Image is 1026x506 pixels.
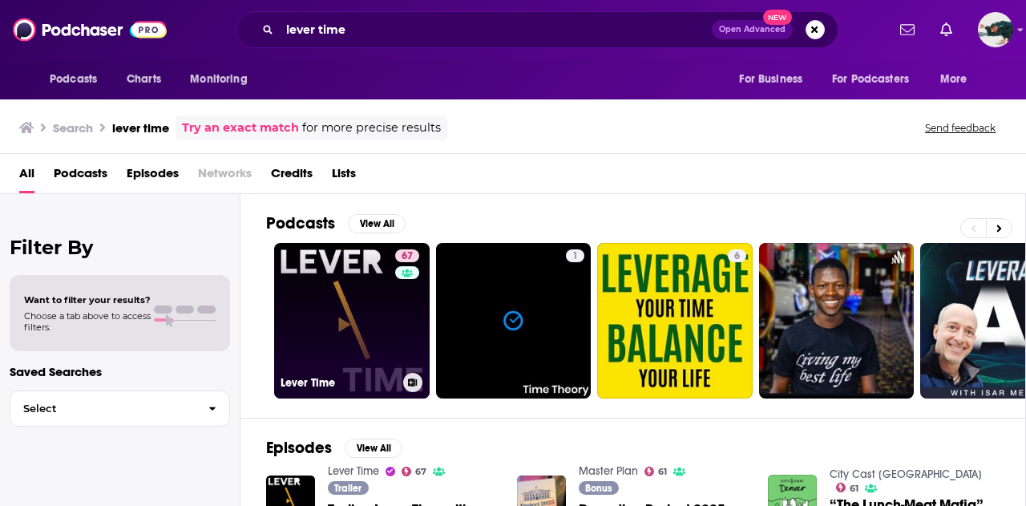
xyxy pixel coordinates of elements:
[739,68,802,91] span: For Business
[436,243,592,399] a: 1
[274,243,430,399] a: 67Lever Time
[19,160,34,193] a: All
[894,16,921,43] a: Show notifications dropdown
[566,249,584,262] a: 1
[415,468,426,476] span: 67
[280,17,712,43] input: Search podcasts, credits, & more...
[345,439,402,458] button: View All
[822,64,932,95] button: open menu
[198,160,252,193] span: Networks
[978,12,1013,47] button: Show profile menu
[934,16,959,43] a: Show notifications dropdown
[266,213,335,233] h2: Podcasts
[585,484,612,493] span: Bonus
[940,68,967,91] span: More
[10,391,230,427] button: Select
[10,236,230,259] h2: Filter By
[334,484,362,493] span: Trailer
[10,403,196,414] span: Select
[978,12,1013,47] img: User Profile
[830,468,982,481] a: City Cast Denver
[236,11,838,48] div: Search podcasts, credits, & more...
[920,121,1000,135] button: Send feedback
[271,160,313,193] a: Credits
[266,438,332,458] h2: Episodes
[402,249,413,265] span: 67
[719,26,786,34] span: Open Advanced
[53,120,93,136] h3: Search
[127,68,161,91] span: Charts
[348,214,406,233] button: View All
[50,68,97,91] span: Podcasts
[328,464,379,478] a: Lever Time
[734,249,740,265] span: 6
[24,294,151,306] span: Want to filter your results?
[712,20,793,39] button: Open AdvancedNew
[281,376,397,390] h3: Lever Time
[190,68,247,91] span: Monitoring
[10,364,230,379] p: Saved Searches
[763,10,792,25] span: New
[112,120,169,136] h3: lever time
[54,160,107,193] a: Podcasts
[644,467,668,476] a: 61
[127,160,179,193] a: Episodes
[658,468,667,476] span: 61
[332,160,356,193] a: Lists
[597,243,753,399] a: 6
[24,310,151,333] span: Choose a tab above to access filters.
[266,438,402,458] a: EpisodesView All
[929,64,988,95] button: open menu
[116,64,171,95] a: Charts
[850,485,858,492] span: 61
[38,64,118,95] button: open menu
[836,483,859,492] a: 61
[395,249,419,262] a: 67
[579,464,638,478] a: Master Plan
[402,467,427,476] a: 67
[978,12,1013,47] span: Logged in as fsg.publicity
[266,213,406,233] a: PodcastsView All
[182,119,299,137] a: Try an exact match
[728,64,822,95] button: open menu
[572,249,578,265] span: 1
[302,119,441,137] span: for more precise results
[179,64,268,95] button: open menu
[728,249,746,262] a: 6
[13,14,167,45] img: Podchaser - Follow, Share and Rate Podcasts
[832,68,909,91] span: For Podcasters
